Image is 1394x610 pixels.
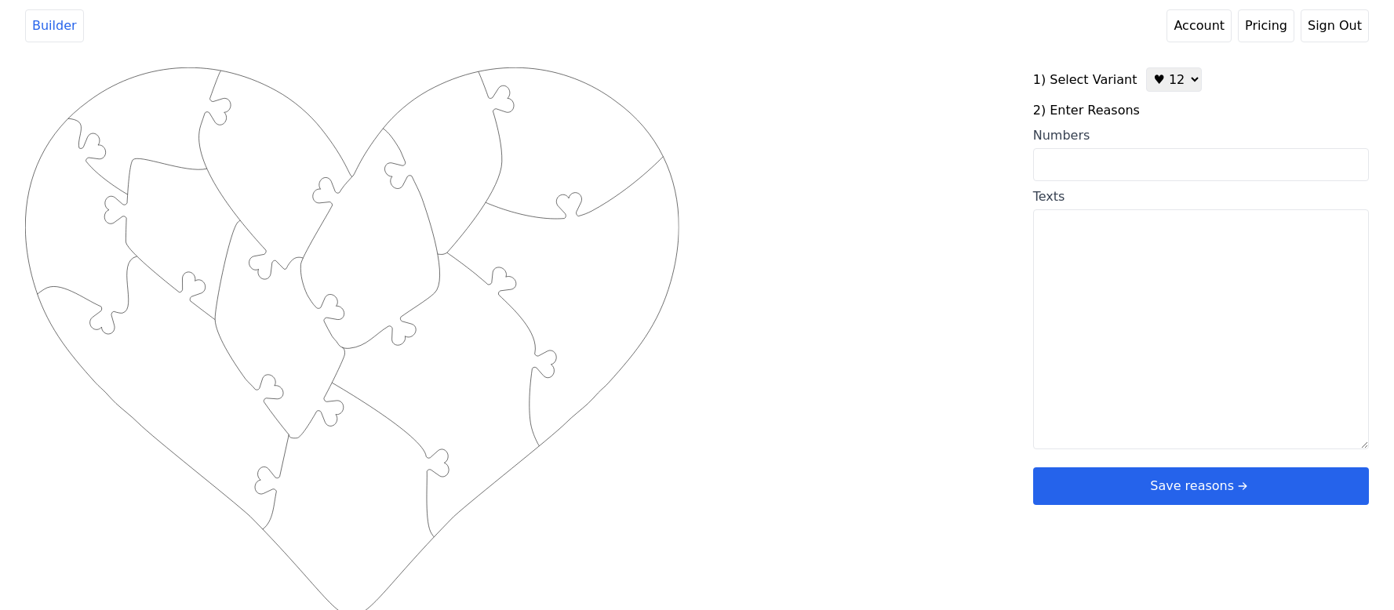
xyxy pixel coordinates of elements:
button: Sign Out [1301,9,1369,42]
div: Numbers [1033,126,1369,145]
input: Numbers [1033,148,1369,181]
textarea: Texts [1033,209,1369,449]
label: 1) Select Variant [1033,71,1137,89]
a: Builder [25,9,84,42]
a: Account [1167,9,1232,42]
a: Pricing [1238,9,1294,42]
div: Texts [1033,187,1369,206]
label: 2) Enter Reasons [1033,101,1369,120]
button: Save reasonsarrow right short [1033,467,1369,505]
svg: arrow right short [1234,477,1251,495]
